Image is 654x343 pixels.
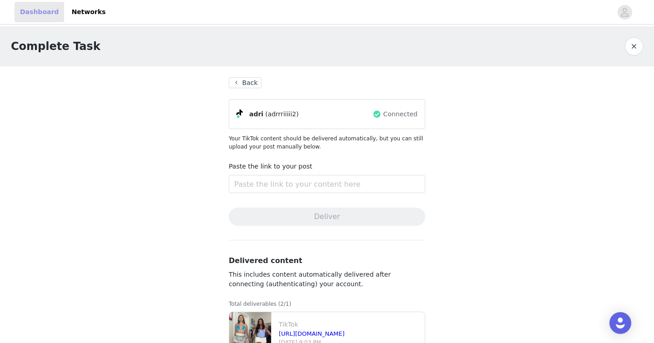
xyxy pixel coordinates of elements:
[279,330,345,337] a: [URL][DOMAIN_NAME]
[249,109,263,119] span: adri
[15,2,64,22] a: Dashboard
[265,109,299,119] span: (adrrriiiii2)
[229,175,425,193] input: Paste the link to your content here
[229,208,425,226] button: Deliver
[609,312,631,334] div: Open Intercom Messenger
[279,320,421,329] p: TikTok
[229,271,391,288] span: This includes content automatically delivered after connecting (authenticating) your account.
[383,109,418,119] span: Connected
[229,300,425,308] p: Total deliverables (2/1)
[229,255,425,266] h3: Delivered content
[620,5,629,20] div: avatar
[11,38,101,55] h1: Complete Task
[229,163,312,170] label: Paste the link to your post
[66,2,111,22] a: Networks
[229,134,425,151] p: Your TikTok content should be delivered automatically, but you can still upload your post manuall...
[229,77,262,88] button: Back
